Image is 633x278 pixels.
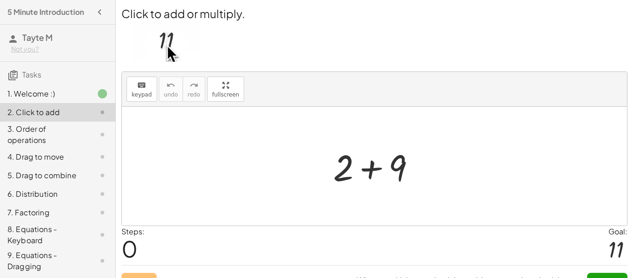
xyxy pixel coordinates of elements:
img: acc24cad2d66776ab3378aca534db7173dae579742b331bb719a8ca59f72f8de.webp [133,21,201,62]
label: Steps: [121,226,145,236]
div: 5. Drag to combine [7,170,82,181]
i: undo [166,80,175,91]
h4: 5 Minute Introduction [7,6,84,18]
i: Task not started. [97,129,108,140]
span: fullscreen [212,91,239,98]
i: Task not started. [97,107,108,118]
span: redo [188,91,200,98]
button: keyboardkeypad [127,77,157,102]
span: 0 [121,234,138,263]
div: 6. Distribution [7,188,82,200]
button: fullscreen [207,77,244,102]
i: keyboard [137,80,146,91]
span: undo [164,91,178,98]
i: Task not started. [97,255,108,266]
div: 4. Drag to move [7,151,82,162]
span: keypad [132,91,152,98]
div: 9. Equations - Dragging [7,250,82,272]
div: 7. Factoring [7,207,82,218]
i: Task not started. [97,151,108,162]
div: 2. Click to add [7,107,82,118]
button: undoundo [159,77,183,102]
h2: Click to add or multiply. [121,6,627,21]
button: redoredo [183,77,205,102]
div: 3. Order of operations [7,123,82,146]
div: Not you? [11,45,108,54]
i: Task not started. [97,207,108,218]
div: 1. Welcome :) [7,88,82,99]
i: Task not started. [97,229,108,240]
span: Tayte M [22,32,53,43]
span: Tasks [22,70,41,79]
div: Goal: [608,226,627,237]
i: Task finished. [97,88,108,99]
i: Task not started. [97,188,108,200]
div: 8. Equations - Keyboard [7,224,82,246]
i: redo [190,80,198,91]
i: Task not started. [97,170,108,181]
